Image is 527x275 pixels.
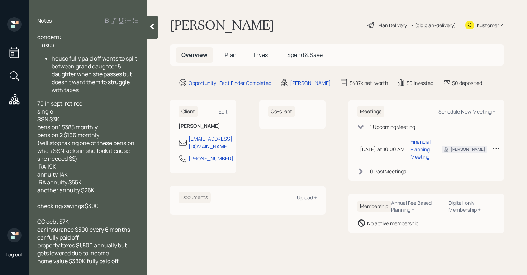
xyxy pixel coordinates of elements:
[370,168,406,175] div: 0 Past Meeting s
[438,108,495,115] div: Schedule New Meeting +
[37,17,52,24] label: Notes
[451,146,485,153] div: [PERSON_NAME]
[189,79,271,87] div: Opportunity · Fact Finder Completed
[37,202,99,210] span: checking/savings $300
[179,192,211,203] h6: Documents
[179,106,198,117] h6: Client
[225,51,237,59] span: Plan
[170,17,274,33] h1: [PERSON_NAME]
[360,145,405,153] div: [DATE] at 10:00 AM
[37,100,136,194] span: 70 in sept, retired single SSN $3K pension1 $385 monthly pension 2 $166 monthly (will stop taking...
[181,51,208,59] span: Overview
[350,79,388,87] div: $487k net-worth
[452,79,482,87] div: $0 deposited
[448,199,495,213] div: Digital-only Membership +
[410,21,456,29] div: • (old plan-delivery)
[378,21,407,29] div: Plan Delivery
[7,228,22,242] img: retirable_logo.png
[391,199,443,213] div: Annual Fee Based Planning +
[219,108,228,115] div: Edit
[410,138,431,160] div: Financial Planning Meeting
[367,219,418,227] div: No active membership
[37,33,61,49] span: concern: -taxes
[407,79,433,87] div: $0 invested
[268,106,295,117] h6: Co-client
[37,218,131,265] span: CC debt $7K car insurance $300 every 6 months car fully paid off property taxes $1,800 annually b...
[357,201,391,212] h6: Membership
[357,106,384,117] h6: Meetings
[477,21,499,29] div: Kustomer
[370,123,415,131] div: 1 Upcoming Meeting
[52,54,138,94] span: house fully paid off wants to split between grand daughter & daughter when she passes but doesn't...
[189,135,232,150] div: [EMAIL_ADDRESS][DOMAIN_NAME]
[287,51,323,59] span: Spend & Save
[297,194,317,201] div: Upload +
[179,123,228,129] h6: [PERSON_NAME]
[290,79,331,87] div: [PERSON_NAME]
[6,251,23,258] div: Log out
[189,155,233,162] div: [PHONE_NUMBER]
[254,51,270,59] span: Invest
